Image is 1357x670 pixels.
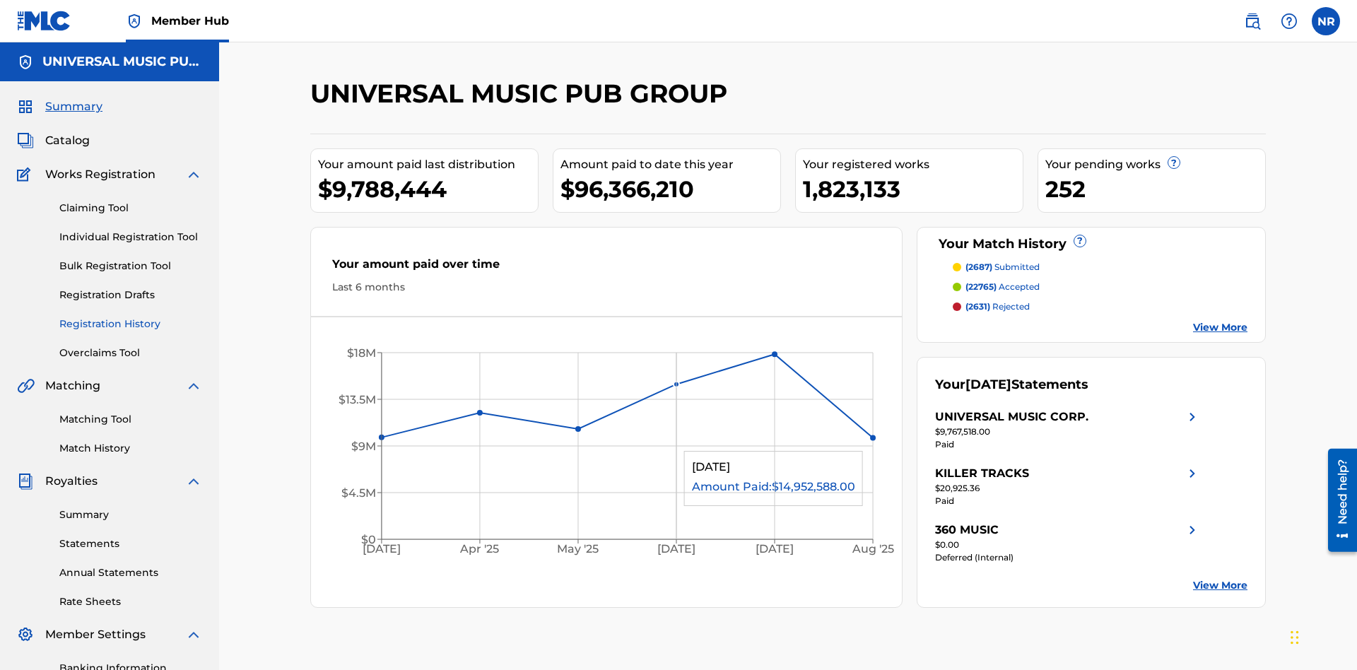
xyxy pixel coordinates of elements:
a: Bulk Registration Tool [59,259,202,274]
div: 1,823,133 [803,173,1023,205]
h5: UNIVERSAL MUSIC PUB GROUP [42,54,202,70]
img: Works Registration [17,166,35,183]
a: Annual Statements [59,565,202,580]
div: Drag [1291,616,1299,659]
p: accepted [965,281,1040,293]
span: (22765) [965,281,997,292]
div: User Menu [1312,7,1340,35]
a: 360 MUSICright chevron icon$0.00Deferred (Internal) [935,522,1201,564]
a: Registration History [59,317,202,331]
p: rejected [965,300,1030,313]
tspan: $9M [351,440,376,453]
img: Accounts [17,54,34,71]
img: Member Settings [17,626,34,643]
div: 252 [1045,173,1265,205]
div: Deferred (Internal) [935,551,1201,564]
a: Rate Sheets [59,594,202,609]
a: Claiming Tool [59,201,202,216]
a: Registration Drafts [59,288,202,302]
img: Summary [17,98,34,115]
div: Your registered works [803,156,1023,173]
tspan: $18M [347,346,376,360]
a: (2687) submitted [953,261,1248,274]
tspan: Aug '25 [852,543,894,556]
a: Summary [59,507,202,522]
span: Works Registration [45,166,155,183]
div: KILLER TRACKS [935,465,1029,482]
a: CatalogCatalog [17,132,90,149]
img: expand [185,166,202,183]
a: Individual Registration Tool [59,230,202,245]
div: UNIVERSAL MUSIC CORP. [935,409,1088,425]
img: help [1281,13,1298,30]
tspan: [DATE] [363,543,401,556]
a: Public Search [1238,7,1267,35]
a: Statements [59,536,202,551]
div: $9,767,518.00 [935,425,1201,438]
span: (2631) [965,301,990,312]
tspan: $13.5M [339,393,376,406]
iframe: Chat Widget [1286,602,1357,670]
div: Paid [935,438,1201,451]
a: SummarySummary [17,98,102,115]
span: [DATE] [965,377,1011,392]
img: expand [185,626,202,643]
a: KILLER TRACKSright chevron icon$20,925.36Paid [935,465,1201,507]
span: (2687) [965,261,992,272]
p: submitted [965,261,1040,274]
div: Help [1275,7,1303,35]
div: Amount paid to date this year [560,156,780,173]
tspan: May '25 [558,543,599,556]
a: View More [1193,320,1247,335]
img: Top Rightsholder [126,13,143,30]
div: 360 MUSIC [935,522,999,539]
tspan: $0 [361,533,376,546]
img: Royalties [17,473,34,490]
span: Member Hub [151,13,229,29]
a: (22765) accepted [953,281,1248,293]
div: Your Statements [935,375,1088,394]
div: $9,788,444 [318,173,538,205]
div: $20,925.36 [935,482,1201,495]
img: Matching [17,377,35,394]
a: (2631) rejected [953,300,1248,313]
img: right chevron icon [1184,522,1201,539]
img: right chevron icon [1184,409,1201,425]
div: $0.00 [935,539,1201,551]
a: View More [1193,578,1247,593]
img: right chevron icon [1184,465,1201,482]
tspan: Apr '25 [460,543,500,556]
a: UNIVERSAL MUSIC CORP.right chevron icon$9,767,518.00Paid [935,409,1201,451]
span: ? [1168,157,1180,168]
div: Your pending works [1045,156,1265,173]
img: expand [185,473,202,490]
a: Overclaims Tool [59,346,202,360]
div: Your Match History [935,235,1248,254]
a: Match History [59,441,202,456]
span: Catalog [45,132,90,149]
iframe: Resource Center [1317,443,1357,559]
img: search [1244,13,1261,30]
span: Matching [45,377,100,394]
img: expand [185,377,202,394]
tspan: [DATE] [756,543,794,556]
span: Summary [45,98,102,115]
img: MLC Logo [17,11,71,31]
a: Matching Tool [59,412,202,427]
tspan: $4.5M [341,486,376,500]
span: ? [1074,235,1086,247]
div: Your amount paid over time [332,256,881,280]
span: Royalties [45,473,98,490]
span: Member Settings [45,626,146,643]
h2: UNIVERSAL MUSIC PUB GROUP [310,78,734,110]
div: $96,366,210 [560,173,780,205]
img: Catalog [17,132,34,149]
div: Paid [935,495,1201,507]
tspan: [DATE] [658,543,696,556]
div: Your amount paid last distribution [318,156,538,173]
div: Last 6 months [332,280,881,295]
